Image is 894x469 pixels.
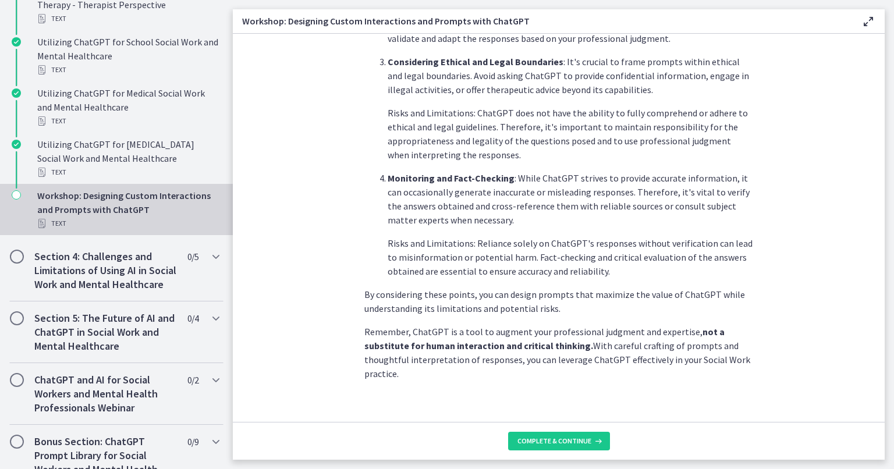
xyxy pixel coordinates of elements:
span: 0 / 5 [187,250,198,264]
div: Utilizing ChatGPT for Medical Social Work and Mental Healthcare [37,86,219,128]
div: Text [37,12,219,26]
h3: Workshop: Designing Custom Interactions and Prompts with ChatGPT [242,14,843,28]
strong: n [703,326,708,337]
i: Completed [12,140,21,149]
div: Text [37,165,219,179]
h2: Section 4: Challenges and Limitations of Using AI in Social Work and Mental Healthcare [34,250,176,292]
div: Text [37,63,219,77]
p: : While ChatGPT strives to provide accurate information, it can occasionally generate inaccurate ... [388,171,753,227]
p: By considering these points, you can design prompts that maximize the value of ChatGPT while unde... [364,287,753,315]
p: : It's crucial to frame prompts within ethical and legal boundaries. Avoid asking ChatGPT to prov... [388,55,753,97]
strong: ot a substitute for human interaction and critical thinking. [364,326,725,351]
div: Workshop: Designing Custom Interactions and Prompts with ChatGPT [37,189,219,230]
span: 0 / 9 [187,435,198,449]
h2: ChatGPT and AI for Social Workers and Mental Health Professionals Webinar [34,373,176,415]
div: Utilizing ChatGPT for [MEDICAL_DATA] Social Work and Mental Healthcare [37,137,219,179]
button: Complete & continue [508,432,610,450]
strong: Monitoring and Fact-Checking [388,172,515,184]
p: Risks and Limitations: Reliance solely on ChatGPT's responses without verification can lead to mi... [388,236,753,278]
p: Remember, ChatGPT is a tool to augment your professional judgment and expertise, With careful cra... [364,325,753,381]
h2: Section 5: The Future of AI and ChatGPT in Social Work and Mental Healthcare [34,311,176,353]
span: Complete & continue [517,436,591,446]
span: 0 / 2 [187,373,198,387]
div: Utilizing ChatGPT for School Social Work and Mental Healthcare [37,35,219,77]
div: Text [37,114,219,128]
strong: Considering Ethical and Legal Boundaries [388,56,563,67]
i: Completed [12,88,21,98]
i: Completed [12,37,21,47]
span: 0 / 4 [187,311,198,325]
div: Text [37,216,219,230]
p: Risks and Limitations: ChatGPT does not have the ability to fully comprehend or adhere to ethical... [388,106,753,162]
